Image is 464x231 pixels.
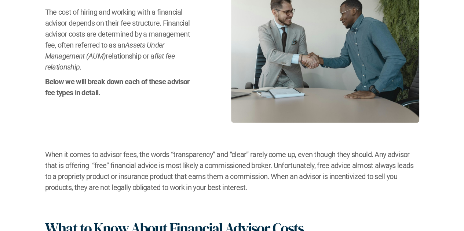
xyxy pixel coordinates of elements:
[45,7,194,72] h2: The cost of hiring and working with a financial advisor depends on their fee structure. Financial...
[45,76,194,98] h2: Below we will break down each of these advisor fee types in detail.
[45,149,419,193] h2: When it comes to advisor fees, the words “transparency” and “clear” rarely come up, even though t...
[45,41,166,60] em: Assets Under Management (AUM)
[45,52,176,71] em: flat fee relationship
